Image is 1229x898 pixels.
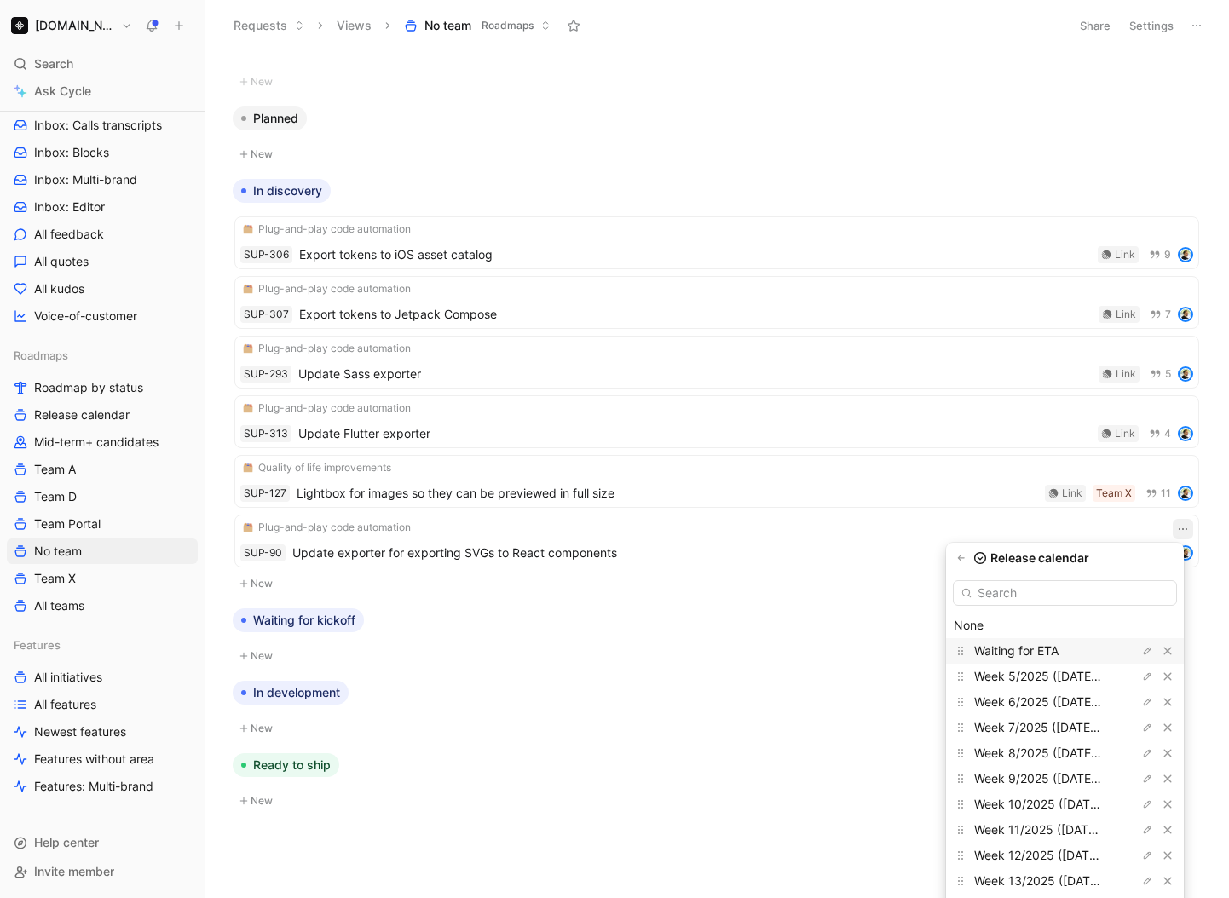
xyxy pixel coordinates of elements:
a: All kudos [7,276,198,302]
span: All teams [34,597,84,614]
div: Invite member [7,859,198,884]
span: Invite member [34,864,114,878]
span: Week 8/2025 ([DATE] - [DATE]) [974,745,1150,760]
span: Team Portal [34,515,101,532]
a: All teams [7,593,198,619]
span: All feedback [34,226,104,243]
span: Features: Multi-brand [34,778,153,795]
div: Roadmaps [7,343,198,368]
span: Ask Cycle [34,81,91,101]
a: All features [7,692,198,717]
span: Week 13/2025 ([DATE] - [DATE]) [974,873,1156,888]
h1: [DOMAIN_NAME] [35,18,114,33]
div: Release calendar [946,550,1184,567]
span: Week 10/2025 ([DATE] - [DATE]) [974,797,1156,811]
a: Newest features [7,719,198,745]
a: Voice-of-customer [7,303,198,329]
div: Week 11/2025 ([DATE] - [DATE]) [946,817,1184,843]
div: Search [7,51,198,77]
div: Week 10/2025 ([DATE] - [DATE]) [946,792,1184,817]
a: No team [7,538,198,564]
span: Voice-of-customer [34,308,137,325]
div: Week 9/2025 ([DATE] - [DATE]) [946,766,1184,792]
span: Help center [34,835,99,849]
span: Team A [34,461,76,478]
span: All kudos [34,280,84,297]
span: No team [34,543,82,560]
div: FeedbackInboxInbox: Calls transcriptsInbox: BlocksInbox: Multi-brandInbox: EditorAll feedbackAll ... [7,53,198,329]
a: Inbox: Multi-brand [7,167,198,193]
div: FeaturesAll initiativesAll featuresNewest featuresFeatures without areaFeatures: Multi-brand [7,632,198,799]
input: Search [953,580,1177,606]
a: Release calendar [7,402,198,428]
a: All initiatives [7,665,198,690]
a: Inbox: Blocks [7,140,198,165]
div: Week 5/2025 ([DATE] - [DATE]) [946,664,1184,689]
div: Week 7/2025 ([DATE] - [DATE]) [946,715,1184,740]
span: Roadmaps [14,347,68,364]
span: Week 5/2025 ([DATE] - [DATE]) [974,669,1150,683]
div: Waiting for ETA [946,638,1184,664]
span: Inbox: Multi-brand [34,171,137,188]
a: Mid-term+ candidates [7,429,198,455]
a: Team A [7,457,198,482]
div: Week 12/2025 ([DATE] - [DATE]) [946,843,1184,868]
span: Newest features [34,723,126,740]
img: Supernova.io [11,17,28,34]
a: Features without area [7,746,198,772]
a: Ask Cycle [7,78,198,104]
div: Help center [7,830,198,855]
div: Week 13/2025 ([DATE] - [DATE]) [946,868,1184,894]
div: Features [7,632,198,658]
span: Week 9/2025 ([DATE] - [DATE]) [974,771,1150,786]
a: All feedback [7,222,198,247]
span: Waiting for ETA [974,643,1059,658]
div: Week 8/2025 ([DATE] - [DATE]) [946,740,1184,766]
a: Team D [7,484,198,509]
span: Mid-term+ candidates [34,434,159,451]
a: All quotes [7,249,198,274]
a: Features: Multi-brand [7,774,198,799]
span: Week 11/2025 ([DATE] - [DATE]) [974,822,1154,837]
span: Inbox: Editor [34,199,105,216]
span: Week 12/2025 ([DATE] - [DATE]) [974,848,1155,862]
span: Inbox: Blocks [34,144,109,161]
span: Features [14,636,61,653]
a: Roadmap by status [7,375,198,400]
a: Team X [7,566,198,591]
span: Roadmap by status [34,379,143,396]
span: All quotes [34,253,89,270]
span: Search [34,54,73,74]
span: Week 6/2025 ([DATE] - [DATE]) [974,694,1150,709]
div: None [954,615,1176,636]
span: Release calendar [34,406,130,423]
a: Inbox: Calls transcripts [7,112,198,138]
span: Inbox: Calls transcripts [34,117,162,134]
button: Supernova.io[DOMAIN_NAME] [7,14,136,37]
div: RoadmapsRoadmap by statusRelease calendarMid-term+ candidatesTeam ATeam DTeam PortalNo teamTeam X... [7,343,198,619]
span: All features [34,696,96,713]
a: Inbox: Editor [7,194,198,220]
div: Week 6/2025 ([DATE] - [DATE]) [946,689,1184,715]
a: Team Portal [7,511,198,537]
span: Team D [34,488,77,505]
span: Week 7/2025 ([DATE] - [DATE]) [974,720,1149,734]
span: All initiatives [34,669,102,686]
span: Team X [34,570,76,587]
span: Features without area [34,751,154,768]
